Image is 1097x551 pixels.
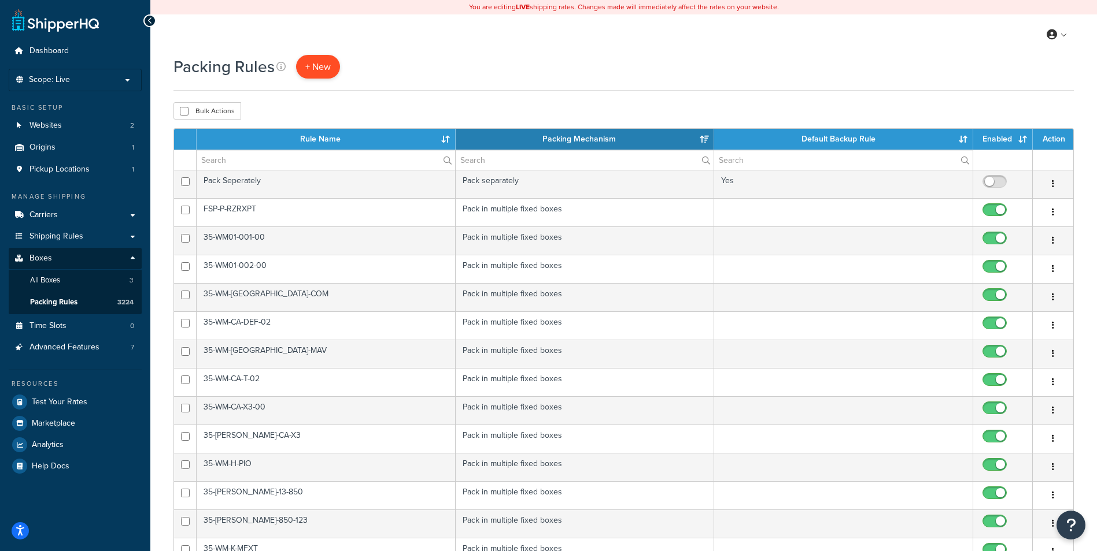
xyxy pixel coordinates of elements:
li: Packing Rules [9,292,142,313]
li: Boxes [9,248,142,314]
li: Time Slots [9,315,142,337]
th: Rule Name: activate to sort column ascending [197,129,456,150]
span: All Boxes [30,275,60,285]
span: + New [305,60,331,73]
td: 35-WM-CA-DEF-02 [197,311,456,340]
span: Carriers [29,210,58,220]
td: Pack separately [456,170,715,198]
span: Origins [29,143,56,152]
span: 1 [132,143,134,152]
td: 35-WM-CA-X3-00 [197,396,456,425]
td: Pack Seperately [197,170,456,198]
span: Advanced Features [29,342,99,352]
td: Pack in multiple fixed boxes [456,368,715,396]
li: Advanced Features [9,337,142,358]
h1: Packing Rules [173,55,275,78]
td: Pack in multiple fixed boxes [456,425,715,453]
span: Help Docs [32,461,69,471]
a: Shipping Rules [9,226,142,247]
td: FSP-P-RZRXPT [197,198,456,226]
a: Origins 1 [9,137,142,158]
th: Enabled: activate to sort column ascending [973,129,1033,150]
td: Yes [714,170,973,198]
a: Websites 2 [9,115,142,136]
td: Pack in multiple fixed boxes [456,481,715,509]
span: 3 [130,275,134,285]
th: Default Backup Rule: activate to sort column ascending [714,129,973,150]
li: Pickup Locations [9,159,142,180]
span: 1 [132,165,134,174]
input: Search [714,150,973,170]
span: Analytics [32,440,64,450]
span: Pickup Locations [29,165,90,174]
a: Pickup Locations 1 [9,159,142,180]
a: All Boxes 3 [9,270,142,291]
span: 2 [130,121,134,131]
span: 7 [131,342,134,352]
td: Pack in multiple fixed boxes [456,283,715,311]
div: Basic Setup [9,103,142,113]
a: ShipperHQ Home [12,9,99,32]
a: Marketplace [9,413,142,434]
td: 35-WM-H-PIO [197,453,456,481]
span: Shipping Rules [29,232,83,241]
td: 35-WM-[GEOGRAPHIC_DATA]-COM [197,283,456,311]
a: Boxes [9,248,142,269]
button: Open Resource Center [1057,511,1085,539]
td: Pack in multiple fixed boxes [456,255,715,283]
a: Advanced Features 7 [9,337,142,358]
li: Origins [9,137,142,158]
input: Search [456,150,714,170]
a: + New [296,55,340,79]
span: Scope: Live [29,75,70,85]
span: Dashboard [29,46,69,56]
td: Pack in multiple fixed boxes [456,509,715,538]
div: Manage Shipping [9,192,142,202]
span: 0 [130,321,134,331]
span: Websites [29,121,62,131]
a: Dashboard [9,40,142,62]
a: Help Docs [9,456,142,476]
td: Pack in multiple fixed boxes [456,396,715,425]
td: 35-[PERSON_NAME]-13-850 [197,481,456,509]
span: Marketplace [32,419,75,429]
a: Packing Rules 3224 [9,292,142,313]
td: Pack in multiple fixed boxes [456,226,715,255]
a: Analytics [9,434,142,455]
td: Pack in multiple fixed boxes [456,340,715,368]
td: 35-WM01-002-00 [197,255,456,283]
span: Time Slots [29,321,67,331]
td: Pack in multiple fixed boxes [456,453,715,481]
th: Action [1033,129,1073,150]
td: 35-WM-[GEOGRAPHIC_DATA]-MAV [197,340,456,368]
li: All Boxes [9,270,142,291]
a: Time Slots 0 [9,315,142,337]
span: Boxes [29,254,52,263]
td: 35-WM01-001-00 [197,226,456,255]
th: Packing Mechanism: activate to sort column ascending [456,129,715,150]
span: 3224 [117,297,134,307]
b: LIVE [516,2,530,12]
td: Pack in multiple fixed boxes [456,311,715,340]
button: Bulk Actions [173,102,241,120]
td: 35-WM-CA-T-02 [197,368,456,396]
input: Search [197,150,455,170]
td: 35-[PERSON_NAME]-CA-X3 [197,425,456,453]
span: Test Your Rates [32,397,87,407]
td: Pack in multiple fixed boxes [456,198,715,226]
a: Test Your Rates [9,392,142,412]
span: Packing Rules [30,297,77,307]
td: 35-[PERSON_NAME]-850-123 [197,509,456,538]
a: Carriers [9,204,142,226]
li: Websites [9,115,142,136]
div: Resources [9,379,142,389]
